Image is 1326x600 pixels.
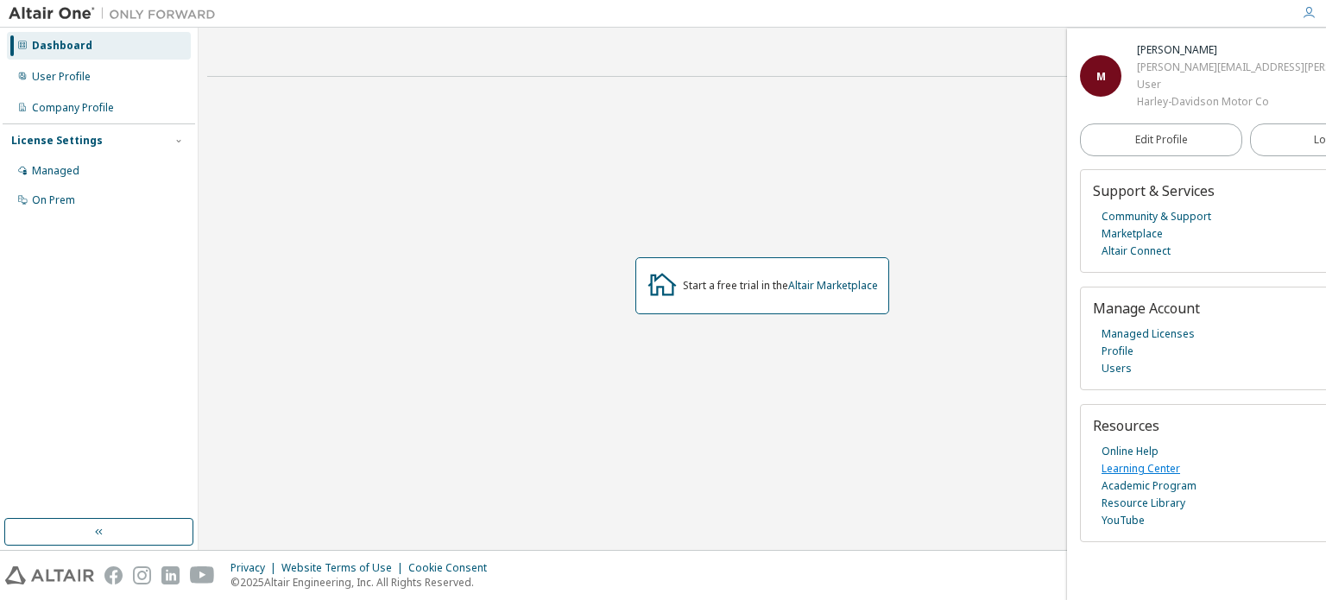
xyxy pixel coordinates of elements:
a: Profile [1102,343,1133,360]
span: Resources [1093,416,1159,435]
a: Managed Licenses [1102,325,1195,343]
a: Users [1102,360,1132,377]
img: Altair One [9,5,224,22]
div: Cookie Consent [408,561,497,575]
div: Privacy [230,561,281,575]
a: YouTube [1102,512,1145,529]
div: License Settings [11,134,103,148]
span: Manage Account [1093,299,1200,318]
div: Start a free trial in the [683,279,878,293]
a: Marketplace [1102,225,1163,243]
div: Managed [32,164,79,178]
div: Website Terms of Use [281,561,408,575]
a: Community & Support [1102,208,1211,225]
a: Altair Marketplace [788,278,878,293]
div: User Profile [32,70,91,84]
a: Edit Profile [1080,123,1242,156]
img: youtube.svg [190,566,215,584]
div: Company Profile [32,101,114,115]
a: Academic Program [1102,477,1197,495]
a: Online Help [1102,443,1159,460]
p: © 2025 Altair Engineering, Inc. All Rights Reserved. [230,575,497,590]
span: Edit Profile [1135,133,1188,147]
div: Dashboard [32,39,92,53]
a: Resource Library [1102,495,1185,512]
img: altair_logo.svg [5,566,94,584]
span: Support & Services [1093,181,1215,200]
span: M [1096,69,1106,84]
img: facebook.svg [104,566,123,584]
a: Learning Center [1102,460,1180,477]
img: linkedin.svg [161,566,180,584]
img: instagram.svg [133,566,151,584]
a: Altair Connect [1102,243,1171,260]
div: On Prem [32,193,75,207]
